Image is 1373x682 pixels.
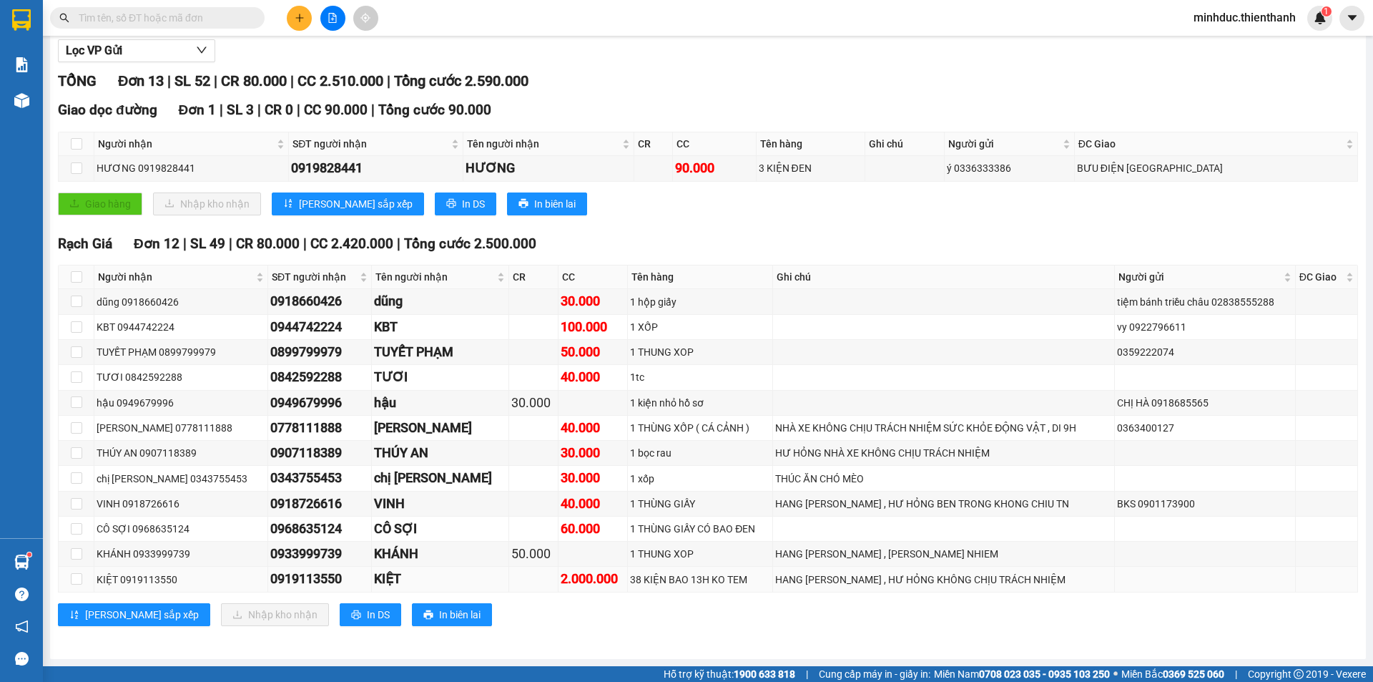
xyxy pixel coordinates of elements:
div: ý 0336333386 [947,160,1072,176]
span: | [371,102,375,118]
td: THÚY AN [372,441,509,466]
div: [PERSON_NAME] [374,418,506,438]
div: chị [PERSON_NAME] [374,468,506,488]
div: 0778111888 [270,418,369,438]
span: Tổng cước 2.590.000 [394,72,528,89]
span: ĐC Giao [1078,136,1343,152]
td: 0918726616 [268,492,372,517]
span: copyright [1294,669,1304,679]
td: 0918660426 [268,289,372,314]
img: warehouse-icon [14,93,29,108]
div: 38 KIỆN BAO 13H KO TEM [630,572,770,588]
button: uploadGiao hàng [58,193,142,215]
span: Miền Nam [934,666,1110,682]
span: CC 2.510.000 [297,72,383,89]
div: 0944742224 [270,317,369,337]
span: Tên người nhận [375,269,494,285]
div: 90.000 [675,158,753,178]
button: Lọc VP Gửi [58,39,215,62]
button: sort-ascending[PERSON_NAME] sắp xếp [58,603,210,626]
div: CHỊ HÀ 0918685565 [1117,395,1293,411]
div: TUYẾT PHẠM 0899799979 [97,344,265,360]
span: | [257,102,261,118]
div: 0918660426 [270,291,369,311]
span: printer [518,198,528,210]
span: Hỗ trợ kỹ thuật: [664,666,795,682]
div: hậu 0949679996 [97,395,265,411]
span: In biên lai [439,607,481,623]
div: 0968635124 [270,519,369,539]
div: 1 hộp giấy [630,294,770,310]
div: 50.000 [561,342,625,362]
th: CR [509,266,558,289]
div: KHÁNH 0933999739 [97,546,265,562]
td: hậu [372,391,509,416]
div: VINH 0918726616 [97,496,265,512]
button: printerIn biên lai [412,603,492,626]
span: | [397,235,400,252]
span: Lọc VP Gửi [66,42,122,59]
button: caret-down [1339,6,1364,31]
div: 1 THUNG XOP [630,344,770,360]
div: 1 THUNG XOP [630,546,770,562]
div: THÚC ĂN CHÓ MÈO [775,471,1111,487]
span: | [220,102,223,118]
span: printer [446,198,456,210]
span: | [387,72,390,89]
span: | [1235,666,1237,682]
div: 0933999739 [270,544,369,564]
span: printer [351,610,361,621]
td: 0343755453 [268,466,372,491]
div: 0907118389 [270,443,369,463]
div: HANG [PERSON_NAME] , HƯ HỎNG BEN TRONG KHONG CHIU TN [775,496,1111,512]
span: CC 2.420.000 [310,235,393,252]
div: KIỆT [374,569,506,589]
td: 0933999739 [268,542,372,567]
div: CÔ SỢI 0968635124 [97,521,265,537]
div: THÚY AN [374,443,506,463]
td: KBT [372,315,509,340]
div: hậu [374,393,506,413]
span: Người nhận [98,136,274,152]
button: plus [287,6,312,31]
span: aim [360,13,370,23]
div: 1 bọc rau [630,445,770,461]
span: Giao dọc đường [58,102,157,118]
td: chị ĐAN [372,466,509,491]
span: SL 52 [174,72,210,89]
div: HƯƠNG [466,158,631,178]
div: HƯ HỎNG NHÀ XE KHÔNG CHỊU TRÁCH NHIỆM [775,445,1111,461]
span: caret-down [1346,11,1359,24]
span: | [303,235,307,252]
span: [DATE] [116,8,158,23]
span: In biên lai [534,196,576,212]
td: VINH [372,492,509,517]
img: logo-vxr [12,9,31,31]
span: 1 [1324,6,1329,16]
div: 40.000 [561,367,625,387]
span: Người nhận [98,269,253,285]
span: | [167,72,171,89]
td: 0899799979 [268,340,372,365]
span: SĐT người nhận [272,269,357,285]
span: In DS [367,607,390,623]
th: Ghi chú [865,132,945,156]
th: Tên hàng [757,132,865,156]
div: 30.000 [561,291,625,311]
td: 0907118389 [268,441,372,466]
div: 1 THÙNG GIẤY [630,496,770,512]
td: TƯƠI [372,365,509,390]
span: ⚪️ [1113,671,1118,677]
strong: 0369 525 060 [1163,668,1224,680]
td: KHÁNH [372,542,509,567]
div: 0363400127 [1117,420,1293,436]
span: printer [423,610,433,621]
div: 1 xốp [630,471,770,487]
div: TƯƠI [374,367,506,387]
div: 0899799979 [270,342,369,362]
span: | [214,72,217,89]
td: 0919828441 [289,156,463,181]
div: 0359222074 [1117,344,1293,360]
div: 1 THÙNG XỐP ( CÁ CẢNH ) [630,420,770,436]
button: printerIn DS [340,603,401,626]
